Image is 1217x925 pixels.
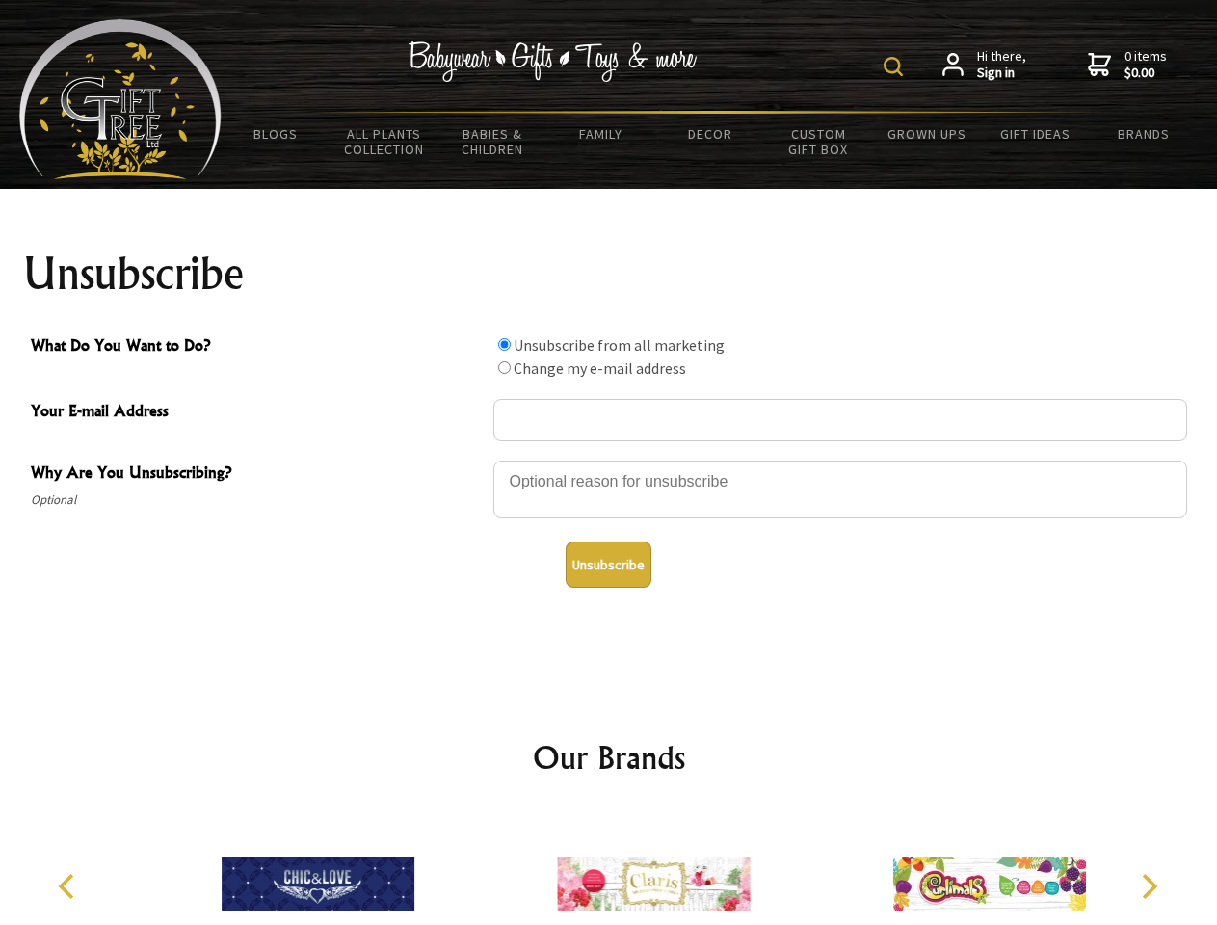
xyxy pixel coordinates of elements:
a: Custom Gift Box [764,114,873,170]
h1: Unsubscribe [23,251,1195,297]
label: Unsubscribe from all marketing [514,335,725,355]
input: What Do You Want to Do? [498,361,511,374]
span: 0 items [1124,47,1167,82]
span: Optional [31,489,484,512]
img: Babyware - Gifts - Toys and more... [19,19,222,179]
span: What Do You Want to Do? [31,333,484,361]
h2: Our Brands [39,734,1179,780]
span: Why Are You Unsubscribing? [31,461,484,489]
label: Change my e-mail address [514,358,686,378]
a: Decor [655,114,764,154]
a: Brands [1090,114,1199,154]
a: Babies & Children [438,114,547,170]
img: product search [884,57,903,76]
a: Gift Ideas [981,114,1090,154]
strong: Sign in [977,65,1026,82]
a: All Plants Collection [331,114,439,170]
input: What Do You Want to Do? [498,338,511,351]
button: Previous [48,865,91,908]
a: BLOGS [222,114,331,154]
img: Babywear - Gifts - Toys & more [409,41,698,82]
a: Hi there,Sign in [942,48,1026,82]
button: Unsubscribe [566,542,651,588]
span: Hi there, [977,48,1026,82]
textarea: Why Are You Unsubscribing? [493,461,1187,518]
a: Grown Ups [872,114,981,154]
a: Family [547,114,656,154]
span: Your E-mail Address [31,399,484,427]
a: 0 items$0.00 [1088,48,1167,82]
button: Next [1127,865,1170,908]
input: Your E-mail Address [493,399,1187,441]
strong: $0.00 [1124,65,1167,82]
